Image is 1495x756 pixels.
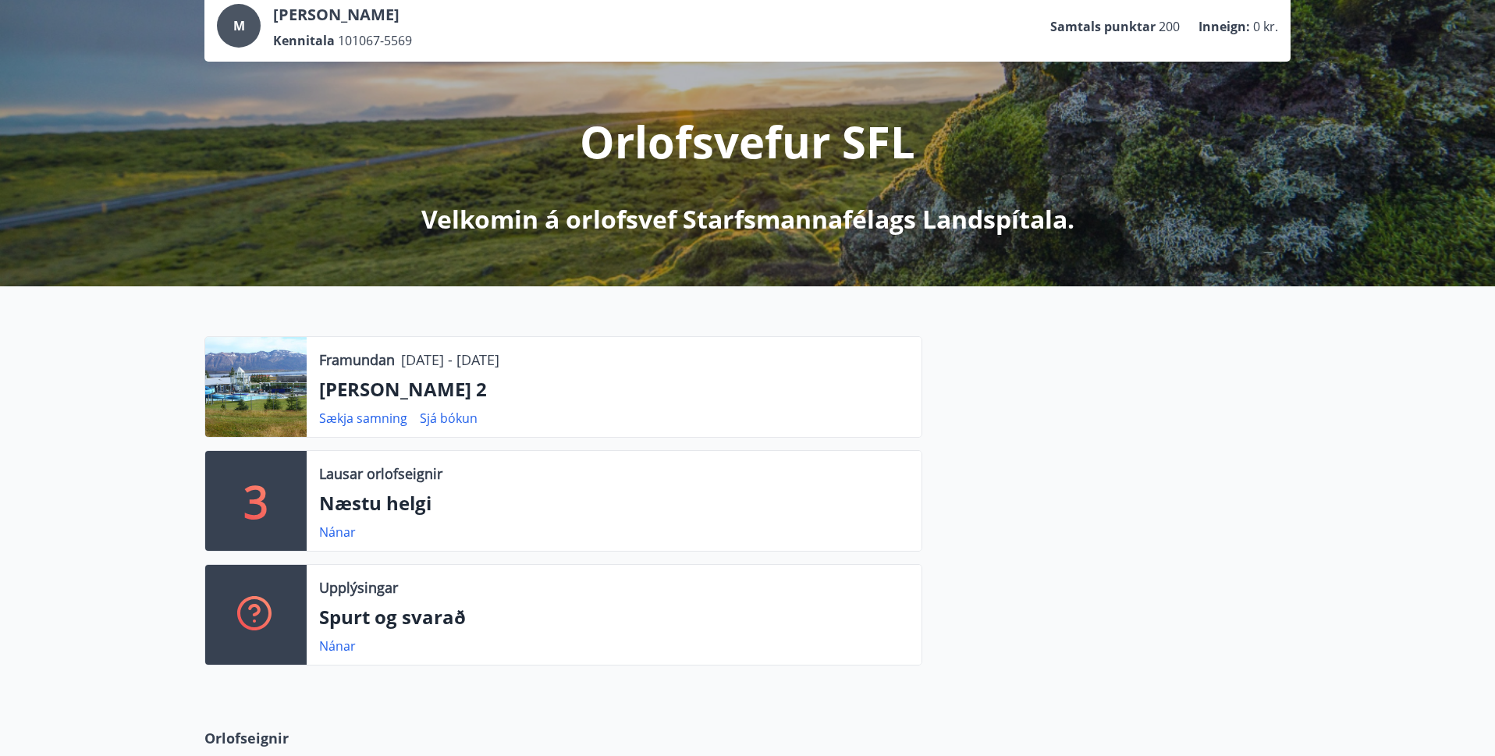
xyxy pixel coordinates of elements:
[319,350,395,370] p: Framundan
[319,410,407,427] a: Sækja samning
[319,577,398,598] p: Upplýsingar
[243,471,268,531] p: 3
[580,112,915,171] p: Orlofsvefur SFL
[233,17,245,34] span: M
[401,350,499,370] p: [DATE] - [DATE]
[1050,18,1156,35] p: Samtals punktar
[338,32,412,49] span: 101067-5569
[319,604,909,630] p: Spurt og svarað
[319,637,356,655] a: Nánar
[319,490,909,516] p: Næstu helgi
[273,32,335,49] p: Kennitala
[420,410,478,427] a: Sjá bókun
[1253,18,1278,35] span: 0 kr.
[319,376,909,403] p: [PERSON_NAME] 2
[1198,18,1250,35] p: Inneign :
[204,728,289,748] span: Orlofseignir
[319,463,442,484] p: Lausar orlofseignir
[1159,18,1180,35] span: 200
[273,4,412,26] p: [PERSON_NAME]
[421,202,1074,236] p: Velkomin á orlofsvef Starfsmannafélags Landspítala.
[319,524,356,541] a: Nánar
